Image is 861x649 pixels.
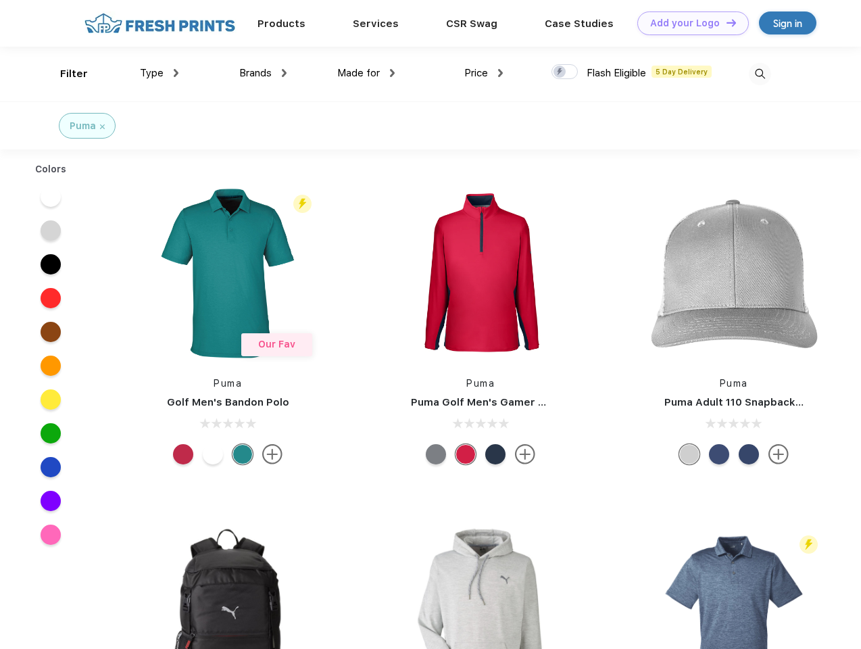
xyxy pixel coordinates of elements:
img: dropdown.png [498,69,503,77]
img: more.svg [768,444,789,464]
div: Filter [60,66,88,82]
a: Services [353,18,399,30]
a: Golf Men's Bandon Polo [167,396,289,408]
div: Bright White [203,444,223,464]
a: Sign in [759,11,816,34]
div: Quarry Brt Whit [679,444,699,464]
img: dropdown.png [282,69,287,77]
a: Products [257,18,305,30]
span: Brands [239,67,272,79]
div: Quiet Shade [426,444,446,464]
div: Peacoat Qut Shd [709,444,729,464]
span: Our Fav [258,339,295,350]
img: DT [727,19,736,26]
div: Ski Patrol [173,444,193,464]
img: filter_cancel.svg [100,124,105,129]
span: Made for [337,67,380,79]
img: func=resize&h=266 [138,183,318,363]
img: fo%20logo%202.webp [80,11,239,35]
div: Peacoat with Qut Shd [739,444,759,464]
div: Colors [25,162,77,176]
div: Add your Logo [650,18,720,29]
img: flash_active_toggle.svg [799,535,818,554]
div: Navy Blazer [485,444,506,464]
a: CSR Swag [446,18,497,30]
img: desktop_search.svg [749,63,771,85]
span: Type [140,67,164,79]
img: dropdown.png [174,69,178,77]
img: func=resize&h=266 [644,183,824,363]
a: Puma Golf Men's Gamer Golf Quarter-Zip [411,396,624,408]
span: 5 Day Delivery [651,66,712,78]
div: Sign in [773,16,802,31]
img: more.svg [515,444,535,464]
img: func=resize&h=266 [391,183,570,363]
span: Flash Eligible [587,67,646,79]
a: Puma [214,378,242,389]
a: Puma [466,378,495,389]
div: Green Lagoon [232,444,253,464]
div: Ski Patrol [456,444,476,464]
img: flash_active_toggle.svg [293,195,312,213]
a: Puma [720,378,748,389]
img: more.svg [262,444,282,464]
span: Price [464,67,488,79]
div: Puma [70,119,96,133]
img: dropdown.png [390,69,395,77]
